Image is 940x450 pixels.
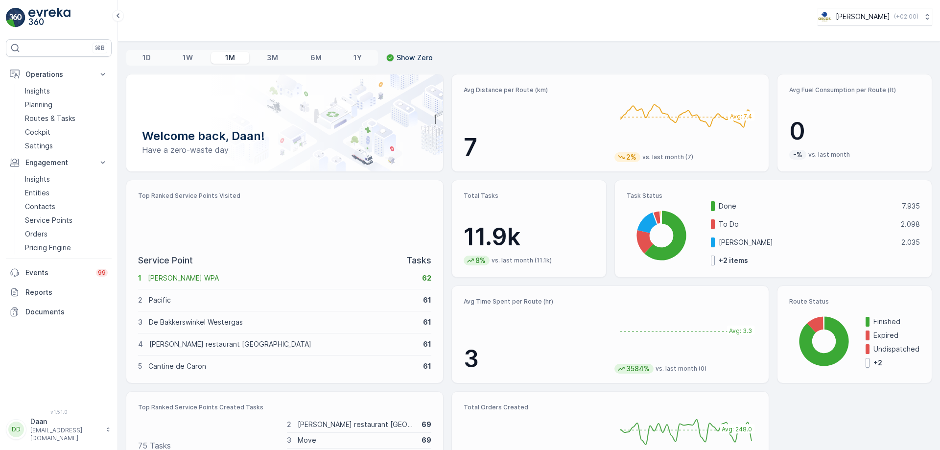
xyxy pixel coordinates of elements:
a: Pricing Engine [21,241,112,255]
a: Contacts [21,200,112,213]
p: Operations [25,70,92,79]
p: [PERSON_NAME] [836,12,890,22]
p: 1Y [353,53,362,63]
p: vs. last month (0) [656,365,706,373]
p: ⌘B [95,44,105,52]
p: 2 [138,295,142,305]
p: vs. last month [808,151,850,159]
p: Cantine de Caron [148,361,417,371]
p: 3 [464,344,607,374]
p: Task Status [627,192,920,200]
p: [PERSON_NAME] [719,237,895,247]
p: Undispatched [873,344,920,354]
p: + 2 [873,358,884,368]
p: Show Zero [397,53,433,63]
a: Entities [21,186,112,200]
p: vs. last month (11.1k) [492,257,552,264]
p: 6M [310,53,322,63]
p: Move [298,435,416,445]
p: Avg Time Spent per Route (hr) [464,298,607,306]
p: Contacts [25,202,55,212]
p: Top Ranked Service Points Visited [138,192,431,200]
p: Events [25,268,90,278]
p: Welcome back, Daan! [142,128,427,144]
p: 62 [422,273,431,283]
p: Route Status [789,298,920,306]
div: DD [8,422,24,437]
p: Planning [25,100,52,110]
p: 1D [142,53,151,63]
img: logo_light-DOdMpM7g.png [28,8,70,27]
a: Service Points [21,213,112,227]
p: Settings [25,141,53,151]
p: 3M [267,53,278,63]
span: v 1.51.0 [6,409,112,415]
p: Documents [25,307,108,317]
p: 1W [183,53,193,63]
p: 5 [138,361,142,371]
p: Pacific [149,295,417,305]
a: Reports [6,283,112,302]
a: Insights [21,84,112,98]
p: Tasks [406,254,431,267]
a: Settings [21,139,112,153]
p: Top Ranked Service Points Created Tasks [138,403,431,411]
p: 3 [287,435,291,445]
p: 7 [464,133,607,162]
p: 1 [138,273,141,283]
p: Expired [873,331,920,340]
p: Reports [25,287,108,297]
p: Total Orders Created [464,403,607,411]
p: Total Tasks [464,192,594,200]
img: logo [6,8,25,27]
img: basis-logo_rgb2x.png [818,11,832,22]
p: 0 [789,117,920,146]
p: 61 [423,295,431,305]
button: DDDaan[EMAIL_ADDRESS][DOMAIN_NAME] [6,417,112,442]
a: Insights [21,172,112,186]
p: + 2 items [719,256,748,265]
p: 2.035 [901,237,920,247]
p: Daan [30,417,101,426]
p: 61 [423,361,431,371]
p: Done [719,201,895,211]
p: 61 [423,317,431,327]
p: De Bakkerswinkel Westergas [149,317,417,327]
p: [PERSON_NAME] WPA [148,273,416,283]
a: Documents [6,302,112,322]
button: [PERSON_NAME](+02:00) [818,8,932,25]
p: Insights [25,174,50,184]
p: 2 [287,420,291,429]
p: 99 [98,269,106,277]
p: Avg Fuel Consumption per Route (lt) [789,86,920,94]
p: [PERSON_NAME] restaurant [GEOGRAPHIC_DATA] [298,420,416,429]
p: 2% [625,152,637,162]
button: Engagement [6,153,112,172]
p: Insights [25,86,50,96]
p: 3584% [625,364,651,374]
p: Service Point [138,254,193,267]
p: 61 [423,339,431,349]
p: To Do [719,219,894,229]
p: -% [792,150,803,160]
p: [EMAIL_ADDRESS][DOMAIN_NAME] [30,426,101,442]
p: Entities [25,188,49,198]
p: vs. last month (7) [642,153,693,161]
p: Routes & Tasks [25,114,75,123]
p: Finished [873,317,920,327]
p: 4 [138,339,143,349]
p: Service Points [25,215,72,225]
p: Pricing Engine [25,243,71,253]
p: 11.9k [464,222,594,252]
p: Avg Distance per Route (km) [464,86,607,94]
a: Routes & Tasks [21,112,112,125]
p: 7.935 [902,201,920,211]
p: 1M [225,53,235,63]
p: 3 [138,317,142,327]
p: Cockpit [25,127,50,137]
a: Planning [21,98,112,112]
a: Events99 [6,263,112,283]
p: 8% [474,256,487,265]
p: 2.098 [901,219,920,229]
button: Operations [6,65,112,84]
